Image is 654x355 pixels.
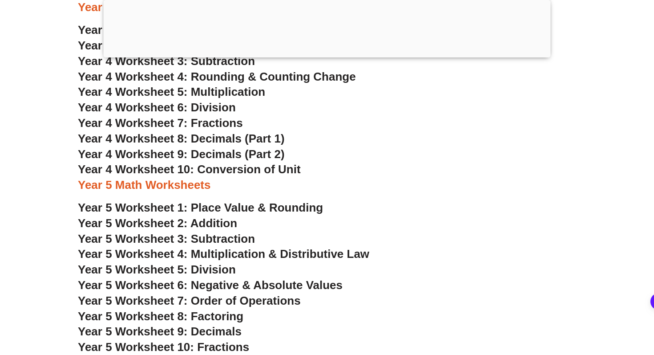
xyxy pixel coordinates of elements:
a: Year 5 Worksheet 6: Negative & Absolute Values [78,278,343,292]
a: Year 5 Worksheet 2: Addition [78,216,237,230]
a: Year 5 Worksheet 7: Order of Operations [78,294,301,307]
a: Year 5 Worksheet 3: Subtraction [78,232,255,245]
iframe: Chat Widget [610,312,654,355]
a: Year 5 Worksheet 9: Decimals [78,325,242,338]
a: Year 5 Worksheet 4: Multiplication & Distributive Law [78,247,369,261]
a: Year 4 Worksheet 8: Decimals (Part 1) [78,132,285,145]
a: Year 5 Worksheet 5: Division [78,263,236,276]
a: Year 4 Worksheet 2: Addition [78,39,237,52]
a: Year 4 Worksheet 9: Decimals (Part 2) [78,147,285,161]
a: Year 5 Worksheet 8: Factoring [78,310,243,323]
h3: Year 5 Math Worksheets [78,178,576,193]
a: Year 5 Worksheet 1: Place Value & Rounding [78,201,323,214]
a: Year 4 Worksheet 6: Division [78,101,236,114]
a: Year 4 Worksheet 7: Fractions [78,116,243,130]
a: Year 4 Worksheet 3: Subtraction [78,54,255,68]
a: Year 4 Worksheet 4: Rounding & Counting Change [78,70,356,83]
a: Year 4 Worksheet 5: Multiplication [78,85,265,98]
a: Year 4 Worksheet 1: Place Value [78,23,254,37]
a: Year 4 Worksheet 10: Conversion of Unit [78,163,301,176]
a: Year 5 Worksheet 10: Fractions [78,340,249,354]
